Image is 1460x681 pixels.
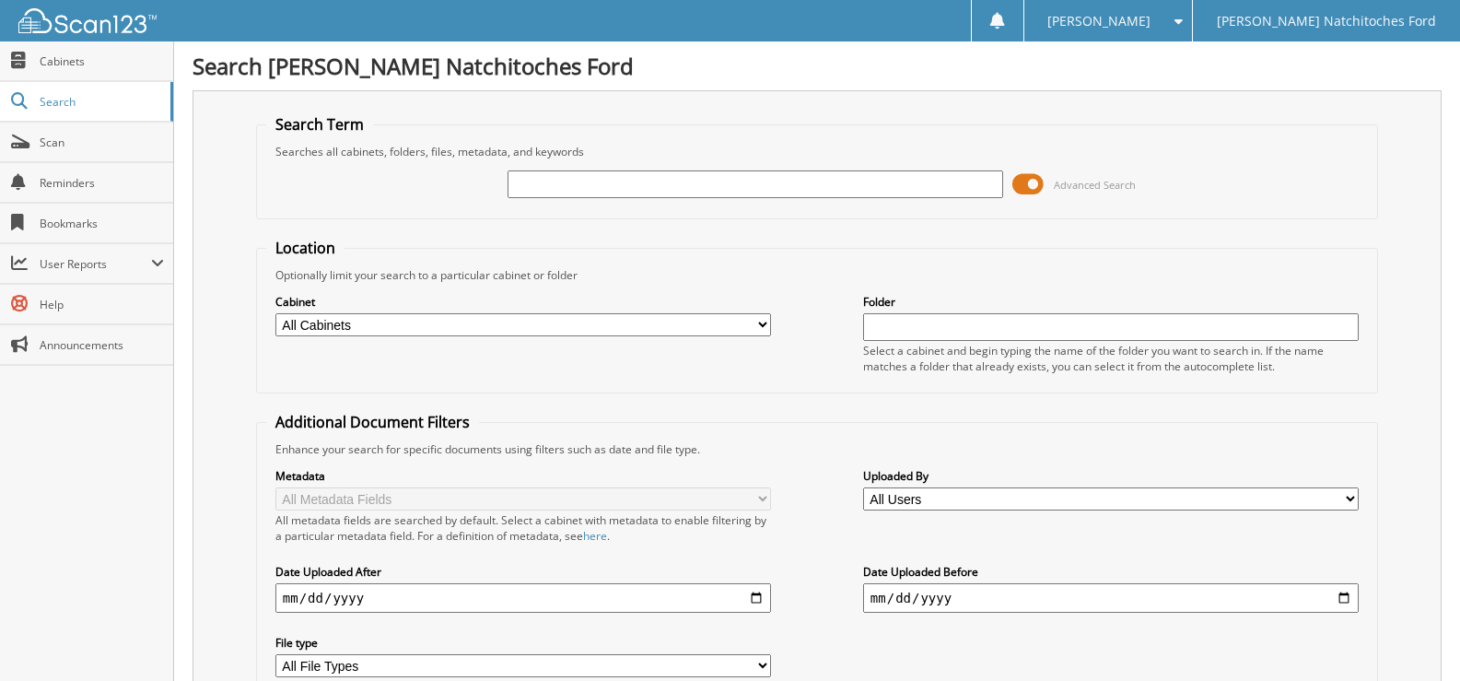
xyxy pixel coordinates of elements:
img: scan123-logo-white.svg [18,8,157,33]
span: Reminders [40,175,164,191]
span: Scan [40,135,164,150]
span: Cabinets [40,53,164,69]
span: Help [40,297,164,312]
span: [PERSON_NAME] [1047,16,1150,27]
input: end [863,583,1359,613]
span: Announcements [40,337,164,353]
div: Enhance your search for specific documents using filters such as date and file type. [266,441,1368,457]
label: Metadata [275,468,771,484]
label: Uploaded By [863,468,1359,484]
span: Search [40,94,161,110]
label: Cabinet [275,294,771,310]
label: Date Uploaded Before [863,564,1359,580]
legend: Additional Document Filters [266,412,479,432]
a: here [583,528,607,544]
label: Folder [863,294,1359,310]
h1: Search [PERSON_NAME] Natchitoches Ford [193,51,1442,81]
label: Date Uploaded After [275,564,771,580]
span: Advanced Search [1054,178,1136,192]
legend: Search Term [266,114,373,135]
span: [PERSON_NAME] Natchitoches Ford [1217,16,1436,27]
legend: Location [266,238,345,258]
span: User Reports [40,256,151,272]
div: Searches all cabinets, folders, files, metadata, and keywords [266,144,1368,159]
span: Bookmarks [40,216,164,231]
div: Optionally limit your search to a particular cabinet or folder [266,267,1368,283]
div: All metadata fields are searched by default. Select a cabinet with metadata to enable filtering b... [275,512,771,544]
input: start [275,583,771,613]
label: File type [275,635,771,651]
div: Select a cabinet and begin typing the name of the folder you want to search in. If the name match... [863,343,1359,374]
